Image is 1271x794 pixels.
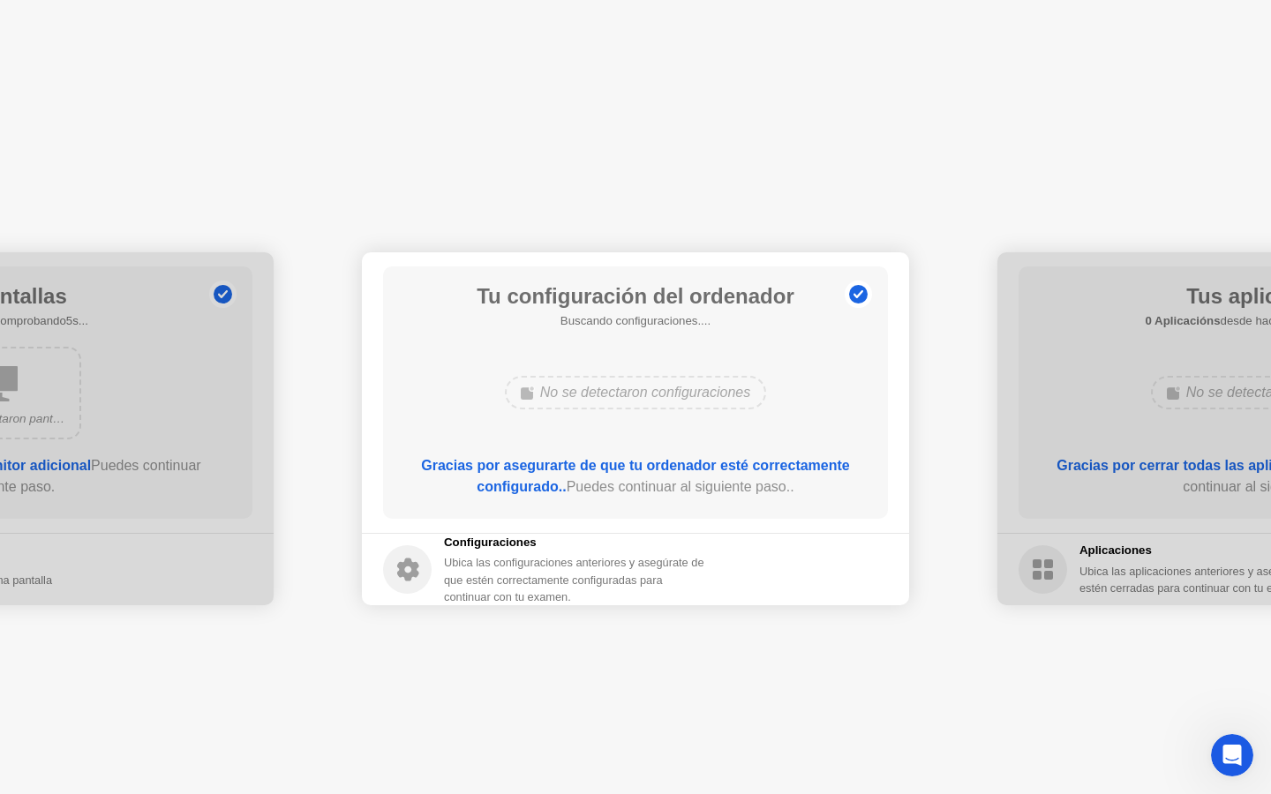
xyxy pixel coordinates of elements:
b: Gracias por asegurarte de que tu ordenador esté correctamente configurado.. [421,458,850,494]
h5: Configuraciones [444,534,711,551]
div: Ubica las configuraciones anteriores y asegúrate de que estén correctamente configuradas para con... [444,554,711,605]
iframe: Intercom live chat [1211,734,1253,776]
h5: Buscando configuraciones.... [477,312,794,330]
button: go back [11,7,45,41]
div: No se detectaron configuraciones [505,376,766,409]
div: Close [564,7,596,39]
div: Puedes continuar al siguiente paso.. [409,455,863,498]
button: Collapse window [530,7,564,41]
h1: Tu configuración del ordenador [477,281,794,312]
